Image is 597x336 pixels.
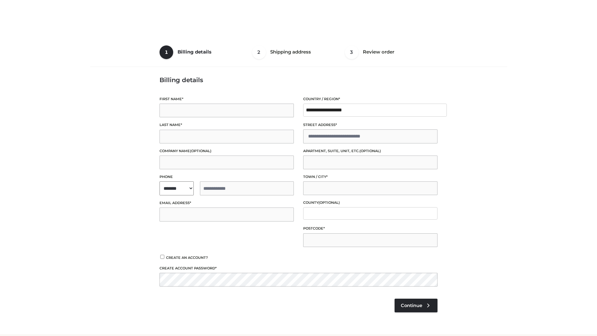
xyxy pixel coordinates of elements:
label: Street address [303,122,437,128]
label: County [303,200,437,206]
label: Create account password [160,265,437,271]
label: Postcode [303,226,437,231]
label: Phone [160,174,294,180]
span: Shipping address [270,49,311,55]
span: 1 [160,45,173,59]
label: Last name [160,122,294,128]
span: (optional) [359,149,381,153]
span: 2 [252,45,266,59]
label: Company name [160,148,294,154]
label: Country / Region [303,96,437,102]
span: (optional) [190,149,211,153]
label: Town / City [303,174,437,180]
h3: Billing details [160,76,437,84]
span: (optional) [318,200,340,205]
input: Create an account? [160,255,165,259]
label: Apartment, suite, unit, etc. [303,148,437,154]
span: Continue [401,303,422,308]
span: Create an account? [166,255,208,260]
span: Review order [363,49,394,55]
span: Billing details [178,49,211,55]
label: Email address [160,200,294,206]
a: Continue [395,299,437,312]
span: 3 [345,45,359,59]
label: First name [160,96,294,102]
